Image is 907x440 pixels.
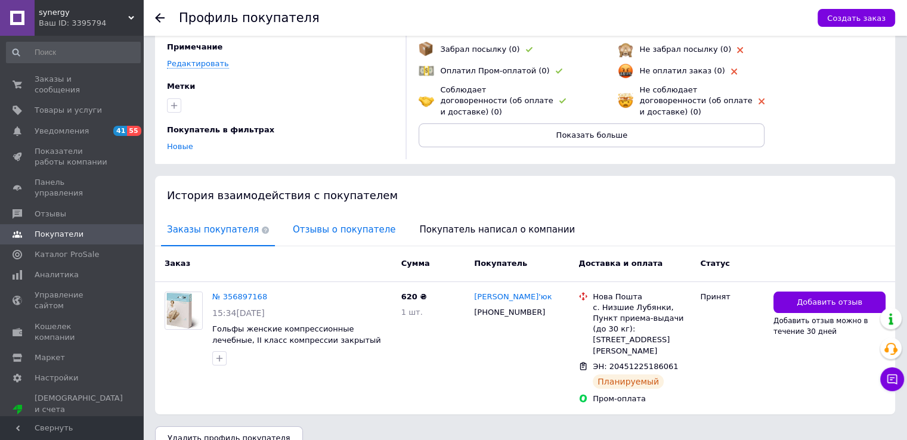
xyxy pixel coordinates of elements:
img: rating-tag-type [559,98,566,104]
img: emoji [618,42,633,57]
button: Добавить отзыв [773,292,886,314]
span: 620 ₴ [401,292,427,301]
span: Добавить отзыв можно в течение 30 дней [773,317,868,336]
span: Каталог ProSale [35,249,99,260]
span: Создать заказ [827,14,886,23]
span: Не оплатил заказ (0) [639,66,725,75]
img: emoji [419,93,434,109]
span: Товары и услуги [35,105,102,116]
span: synergy [39,7,128,18]
img: rating-tag-type [731,69,737,75]
span: Отзывы о покупателе [287,215,401,245]
a: Новые [167,142,193,151]
span: Метки [167,82,195,91]
img: rating-tag-type [556,69,562,74]
span: Покупатели [35,229,83,240]
img: emoji [419,42,433,56]
span: ЭН: 20451225186061 [593,362,678,371]
img: rating-tag-type [737,47,743,53]
span: История взаимодействия с покупателем [167,189,398,202]
img: emoji [618,93,633,109]
span: Примечание [167,42,222,51]
span: Соблюдает договоренности (об оплате и доставке) (0) [440,85,553,116]
span: Уведомления [35,126,89,137]
button: Создать заказ [818,9,895,27]
span: Панель управления [35,177,110,199]
div: Планируемый [593,374,664,389]
span: Показать больше [556,131,628,140]
div: Покупатель в фильтрах [167,125,391,135]
a: [PERSON_NAME]'юк [474,292,552,303]
span: Маркет [35,352,65,363]
span: Заказы покупателя [161,215,275,245]
img: emoji [618,63,633,79]
span: Не забрал посылку (0) [639,45,731,54]
span: Статус [700,259,730,268]
div: [PHONE_NUMBER] [472,305,547,320]
span: Покупатель [474,259,527,268]
span: [DEMOGRAPHIC_DATA] и счета [35,393,123,426]
span: 55 [127,126,141,136]
a: Гольфы женские компрессионные лечебные, II класс компрессии закрытый носок Алком 5012,Украина р.3... [212,324,381,355]
img: emoji [419,63,434,79]
img: rating-tag-type [526,47,533,52]
button: Чат с покупателем [880,367,904,391]
span: Покупатель написал о компании [413,215,581,245]
span: Не соблюдает договоренности (об оплате и доставке) (0) [639,85,752,116]
input: Поиск [6,42,141,63]
a: Редактировать [167,59,229,69]
span: 1 шт. [401,308,423,317]
h1: Профиль покупателя [179,11,320,25]
span: 41 [113,126,127,136]
div: Пром-оплата [593,393,691,404]
span: Добавить отзыв [797,297,862,308]
span: 15:34[DATE] [212,308,265,318]
span: Заказ [165,259,190,268]
span: Забрал посылку (0) [440,45,519,54]
span: Сумма [401,259,430,268]
a: Фото товару [165,292,203,330]
span: Доставка и оплата [578,259,663,268]
div: с. Низшие Лубянки, Пункт приема-выдачи (до 30 кг): [STREET_ADDRESS][PERSON_NAME] [593,302,691,357]
img: Фото товару [165,292,202,329]
span: Заказы и сообщения [35,74,110,95]
div: Prom топ [35,415,123,426]
span: Аналитика [35,269,79,280]
div: Ваш ID: 3395794 [39,18,143,29]
span: Настройки [35,373,78,383]
img: rating-tag-type [759,98,764,104]
span: Показатели работы компании [35,146,110,168]
span: Оплатил Пром-оплатой (0) [440,66,549,75]
div: Вернуться назад [155,13,165,23]
span: Управление сайтом [35,290,110,311]
div: Принят [700,292,764,302]
div: Нова Пошта [593,292,691,302]
a: № 356897168 [212,292,267,301]
button: Показать больше [419,123,764,147]
span: Отзывы [35,209,66,219]
span: Кошелек компании [35,321,110,343]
